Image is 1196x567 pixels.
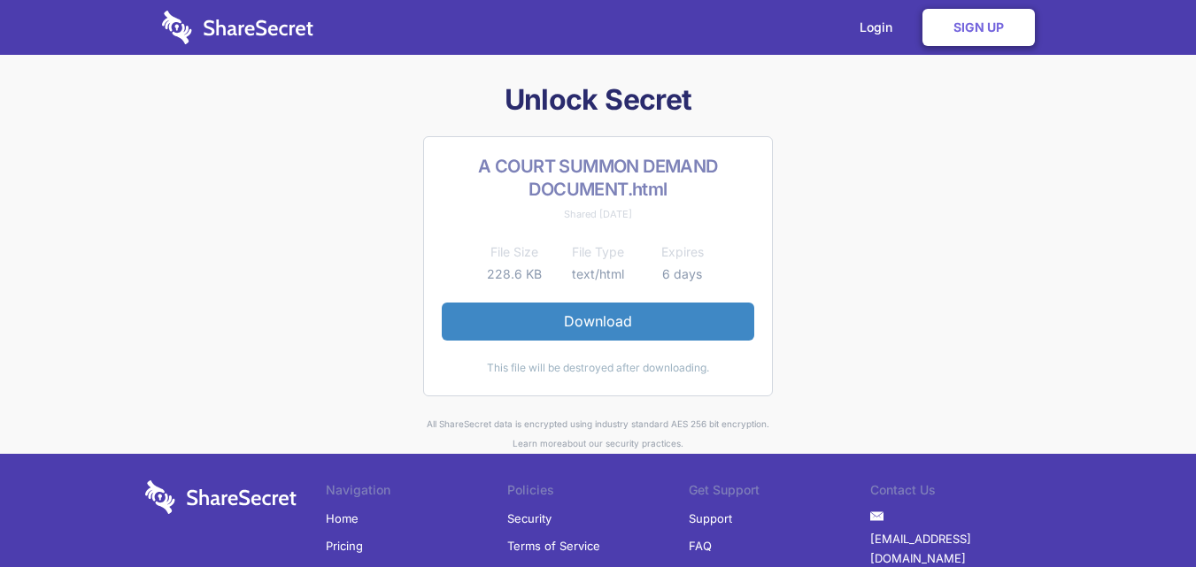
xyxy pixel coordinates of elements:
img: logo-wordmark-white-trans-d4663122ce5f474addd5e946df7df03e33cb6a1c49d2221995e7729f52c070b2.svg [162,11,313,44]
td: text/html [556,264,640,285]
h1: Unlock Secret [138,81,1059,119]
h2: A COURT SUMMON DEMAND DOCUMENT.html [442,155,754,201]
li: Navigation [326,480,507,505]
th: File Size [472,241,556,263]
img: logo-wordmark-white-trans-d4663122ce5f474addd5e946df7df03e33cb6a1c49d2221995e7729f52c070b2.svg [145,480,297,514]
li: Get Support [689,480,870,505]
a: Home [326,505,359,532]
li: Policies [507,480,689,505]
a: Download [442,303,754,340]
a: Sign Up [922,9,1035,46]
div: All ShareSecret data is encrypted using industry standard AES 256 bit encryption. about our secur... [138,414,1059,454]
a: Support [689,505,732,532]
li: Contact Us [870,480,1052,505]
td: 228.6 KB [472,264,556,285]
td: 6 days [640,264,724,285]
a: FAQ [689,533,712,559]
div: This file will be destroyed after downloading. [442,358,754,378]
a: Learn more [513,438,562,448]
div: Shared [DATE] [442,204,754,224]
th: File Type [556,241,640,263]
a: Terms of Service [507,533,600,559]
th: Expires [640,241,724,263]
a: Pricing [326,533,363,559]
a: Security [507,505,552,532]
